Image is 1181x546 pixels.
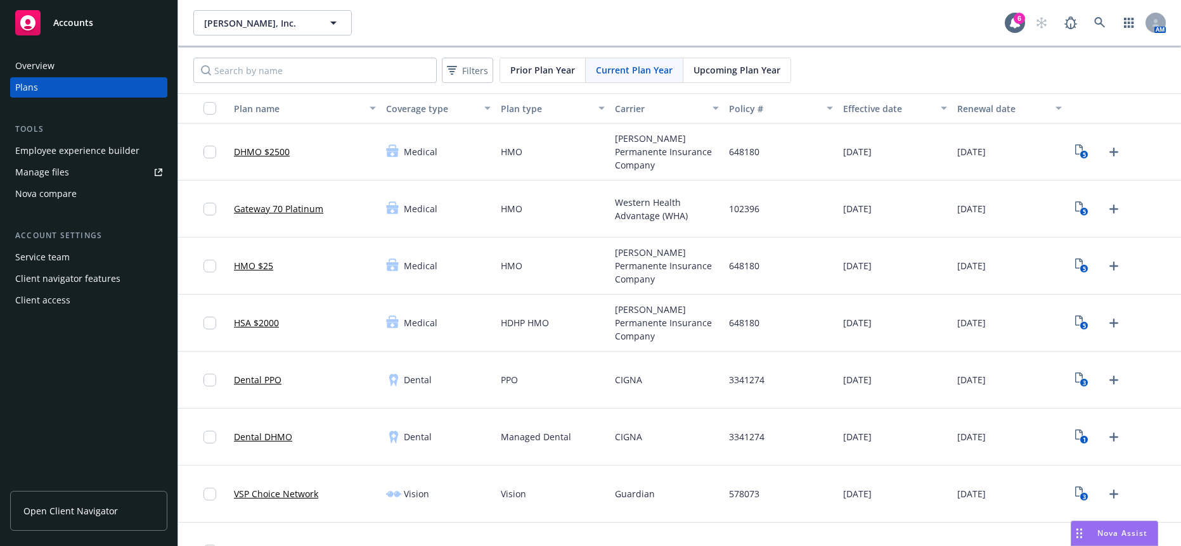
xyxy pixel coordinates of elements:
span: CIGNA [615,430,642,443]
text: 3 [1083,379,1086,387]
span: Nova Assist [1097,528,1147,538]
span: Medical [404,145,437,158]
div: Plans [15,77,38,98]
div: Account settings [10,229,167,242]
div: Plan name [234,102,362,115]
span: Western Health Advantage (WHA) [615,196,719,222]
span: [DATE] [843,259,872,272]
div: Overview [15,56,55,76]
span: CIGNA [615,373,642,386]
span: [DATE] [957,316,986,329]
text: 3 [1083,493,1086,501]
span: 648180 [729,316,759,329]
div: Nova compare [15,184,77,204]
span: Current Plan Year [596,63,673,77]
input: Toggle Row Selected [203,317,216,329]
button: Effective date [838,93,952,124]
span: [PERSON_NAME] Permanente Insurance Company [615,303,719,343]
button: Plan name [229,93,381,124]
span: 578073 [729,487,759,500]
span: [DATE] [843,373,872,386]
a: Gateway 70 Platinum [234,202,323,215]
a: DHMO $2500 [234,145,290,158]
span: Filters [462,64,488,77]
button: Filters [442,58,493,83]
span: HDHP HMO [501,316,549,329]
a: HSA $2000 [234,316,279,329]
text: 5 [1083,208,1086,216]
a: View Plan Documents [1072,370,1092,390]
span: PPO [501,373,518,386]
div: Effective date [843,102,933,115]
button: Plan type [496,93,610,124]
a: View Plan Documents [1072,256,1092,276]
span: HMO [501,259,522,272]
span: Medical [404,316,437,329]
span: [PERSON_NAME] Permanente Insurance Company [615,132,719,172]
a: Manage files [10,162,167,182]
div: Tools [10,123,167,136]
a: Client access [10,290,167,310]
a: View Plan Documents [1072,427,1092,447]
a: Overview [10,56,167,76]
div: Manage files [15,162,69,182]
span: [DATE] [957,259,986,272]
a: HMO $25 [234,259,273,272]
a: Accounts [10,5,167,41]
a: View Plan Documents [1072,199,1092,219]
text: 5 [1083,322,1086,330]
input: Toggle Row Selected [203,374,216,386]
span: 648180 [729,145,759,158]
a: Dental PPO [234,373,281,386]
a: Upload Plan Documents [1104,370,1124,390]
span: 3341274 [729,430,765,443]
a: Start snowing [1029,10,1054,35]
span: Dental [404,373,432,386]
div: Renewal date [957,102,1047,115]
span: [PERSON_NAME] Permanente Insurance Company [615,246,719,286]
span: [DATE] [843,202,872,215]
span: [DATE] [843,145,872,158]
div: Service team [15,247,70,267]
input: Toggle Row Selected [203,146,216,158]
a: Upload Plan Documents [1104,142,1124,162]
a: Report a Bug [1058,10,1083,35]
a: View Plan Documents [1072,313,1092,333]
a: Upload Plan Documents [1104,427,1124,447]
text: 1 [1083,436,1086,444]
a: Dental DHMO [234,430,292,443]
span: Managed Dental [501,430,571,443]
input: Search by name [193,58,437,83]
span: Vision [501,487,526,500]
a: Client navigator features [10,269,167,289]
a: Nova compare [10,184,167,204]
div: Carrier [615,102,705,115]
span: [DATE] [957,487,986,500]
span: HMO [501,202,522,215]
span: Upcoming Plan Year [694,63,780,77]
div: Client access [15,290,70,310]
a: Search [1087,10,1113,35]
span: Prior Plan Year [510,63,575,77]
span: 648180 [729,259,759,272]
a: Plans [10,77,167,98]
a: View Plan Documents [1072,484,1092,504]
span: HMO [501,145,522,158]
span: 102396 [729,202,759,215]
span: Filters [444,61,491,80]
a: Switch app [1116,10,1142,35]
a: Upload Plan Documents [1104,313,1124,333]
button: Coverage type [381,93,495,124]
button: [PERSON_NAME], Inc. [193,10,352,35]
a: Upload Plan Documents [1104,484,1124,504]
span: [DATE] [843,487,872,500]
span: [DATE] [957,373,986,386]
span: Accounts [53,18,93,28]
text: 5 [1083,265,1086,273]
div: Client navigator features [15,269,120,289]
span: Medical [404,259,437,272]
button: Nova Assist [1071,521,1158,546]
span: Vision [404,487,429,500]
span: [DATE] [843,316,872,329]
input: Toggle Row Selected [203,203,216,215]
